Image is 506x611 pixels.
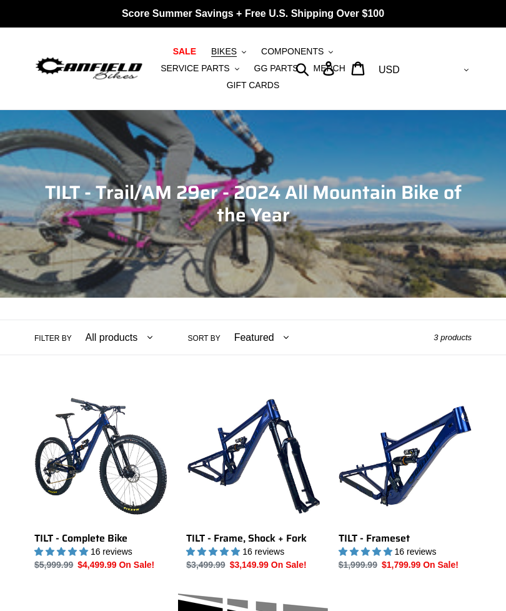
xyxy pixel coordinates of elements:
[254,63,299,74] span: GG PARTS
[173,46,196,57] span: SALE
[261,46,324,57] span: COMPONENTS
[221,77,286,94] a: GIFT CARDS
[188,333,221,344] label: Sort by
[255,43,339,60] button: COMPONENTS
[248,60,305,77] a: GG PARTS
[227,80,280,91] span: GIFT CARDS
[154,60,245,77] button: SERVICE PARTS
[45,178,462,230] span: TILT - Trail/AM 29er - 2024 All Mountain Bike of the Year
[34,55,144,83] img: Canfield Bikes
[34,333,72,344] label: Filter by
[434,333,472,342] span: 3 products
[167,43,202,60] a: SALE
[211,46,237,57] span: BIKES
[205,43,252,60] button: BIKES
[161,63,229,74] span: SERVICE PARTS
